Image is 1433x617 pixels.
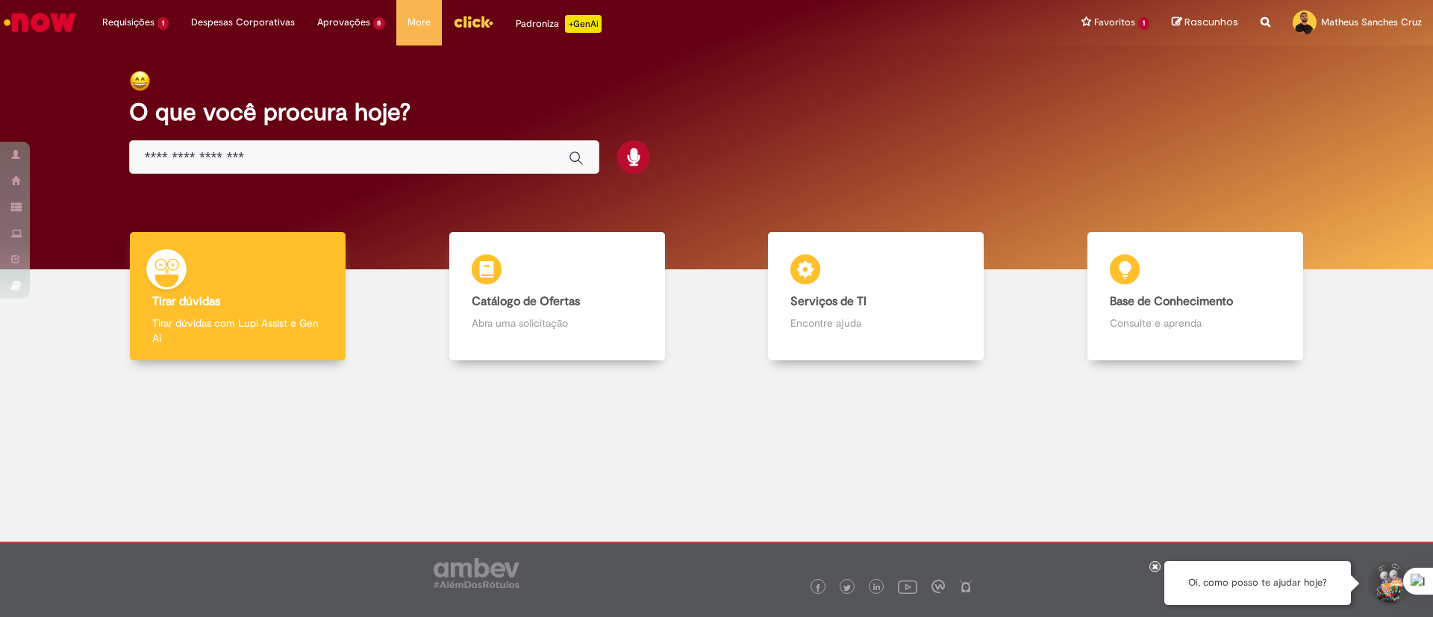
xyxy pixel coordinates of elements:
img: logo_footer_naosei.png [959,580,972,593]
a: Base de Conhecimento Consulte e aprenda [1036,232,1355,361]
img: ServiceNow [1,7,78,37]
p: +GenAi [565,15,602,33]
p: Tirar dúvidas com Lupi Assist e Gen Ai [152,316,323,345]
img: logo_footer_workplace.png [931,580,945,593]
h2: O que você procura hoje? [129,99,1305,125]
a: Tirar dúvidas Tirar dúvidas com Lupi Assist e Gen Ai [78,232,398,361]
b: Tirar dúvidas [152,294,220,309]
button: Iniciar Conversa de Suporte [1366,561,1411,606]
span: Matheus Sanches Cruz [1321,16,1422,28]
img: click_logo_yellow_360x200.png [453,10,493,33]
span: Rascunhos [1184,15,1238,29]
a: Catálogo de Ofertas Abra uma solicitação [398,232,717,361]
p: Abra uma solicitação [472,316,643,331]
span: Despesas Corporativas [191,15,295,30]
span: Aprovações [317,15,370,30]
span: Favoritos [1094,15,1135,30]
p: Encontre ajuda [790,316,961,331]
img: logo_footer_youtube.png [898,577,917,596]
div: Oi, como posso te ajudar hoje? [1164,561,1351,605]
span: 1 [1138,17,1149,30]
a: Serviços de TI Encontre ajuda [716,232,1036,361]
img: logo_footer_linkedin.png [873,583,881,592]
span: Requisições [102,15,154,30]
b: Base de Conhecimento [1110,294,1233,309]
b: Serviços de TI [790,294,867,309]
b: Catálogo de Ofertas [472,294,580,309]
p: Consulte e aprenda [1110,316,1281,331]
img: happy-face.png [129,70,151,92]
span: 1 [157,17,169,30]
span: 8 [373,17,386,30]
a: Rascunhos [1172,16,1238,30]
div: Padroniza [516,15,602,33]
span: More [408,15,431,30]
img: logo_footer_ambev_rotulo_gray.png [434,558,519,588]
img: logo_footer_twitter.png [843,584,851,592]
img: logo_footer_facebook.png [814,584,822,592]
